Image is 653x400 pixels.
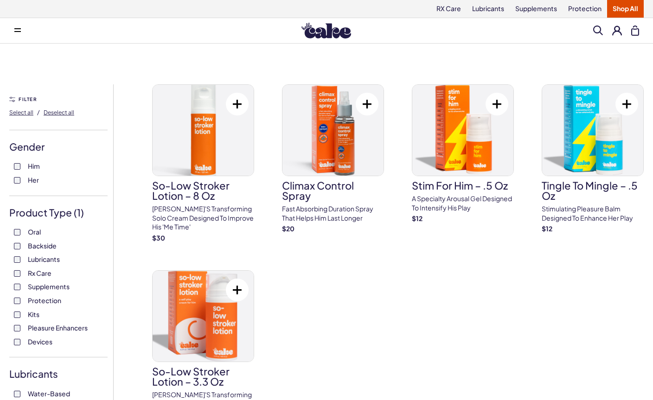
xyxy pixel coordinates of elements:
input: Supplements [14,284,20,290]
img: Stim For Him – .5 oz [412,85,513,176]
img: Tingle To Mingle – .5 oz [542,85,643,176]
input: Protection [14,298,20,304]
input: Pleasure Enhancers [14,325,20,331]
span: Kits [28,308,39,320]
input: Devices [14,339,20,345]
a: Climax Control SprayClimax Control SprayFast absorbing duration spray that helps him last longer$20 [282,84,384,234]
strong: $ 20 [282,224,294,233]
input: Lubricants [14,256,20,263]
span: Select all [9,109,33,116]
input: Kits [14,311,20,318]
strong: $ 12 [412,214,423,222]
strong: $ 12 [542,224,552,233]
input: Rx Care [14,270,20,277]
h3: Stim For Him – .5 oz [412,180,514,190]
button: Select all [9,105,33,120]
p: [PERSON_NAME]'s transforming solo cream designed to improve his 'me time' [152,204,254,232]
span: Lubricants [28,253,60,265]
span: Supplements [28,280,70,292]
input: Backside [14,243,20,249]
span: Her [28,174,39,186]
span: Pleasure Enhancers [28,322,88,334]
img: So-Low Stroker Lotion – 3.3 oz [153,271,254,362]
span: Devices [28,336,52,348]
p: A specialty arousal gel designed to intensify his play [412,194,514,212]
img: So-Low Stroker Lotion – 8 oz [153,85,254,176]
a: So-Low Stroker Lotion – 8 ozSo-Low Stroker Lotion – 8 oz[PERSON_NAME]'s transforming solo cream d... [152,84,254,242]
img: Climax Control Spray [282,85,384,176]
p: Stimulating pleasure balm designed to enhance her play [542,204,644,222]
h3: Climax Control Spray [282,180,384,201]
input: Him [14,163,20,170]
input: Her [14,177,20,184]
a: Tingle To Mingle – .5 ozTingle To Mingle – .5 ozStimulating pleasure balm designed to enhance her... [542,84,644,234]
span: Him [28,160,40,172]
h3: Tingle To Mingle – .5 oz [542,180,644,201]
strong: $ 30 [152,234,165,242]
span: Water-Based [28,387,70,400]
h3: So-Low Stroker Lotion – 8 oz [152,180,254,201]
button: Deselect all [44,105,74,120]
span: Backside [28,240,57,252]
input: Water-Based [14,391,20,397]
span: Oral [28,226,41,238]
span: / [37,108,40,116]
input: Oral [14,229,20,235]
p: Fast absorbing duration spray that helps him last longer [282,204,384,222]
a: Stim For Him – .5 ozStim For Him – .5 ozA specialty arousal gel designed to intensify his play$12 [412,84,514,223]
span: Rx Care [28,267,51,279]
img: Hello Cake [301,23,351,38]
h3: So-Low Stroker Lotion – 3.3 oz [152,366,254,387]
span: Deselect all [44,109,74,116]
span: Protection [28,294,61,306]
